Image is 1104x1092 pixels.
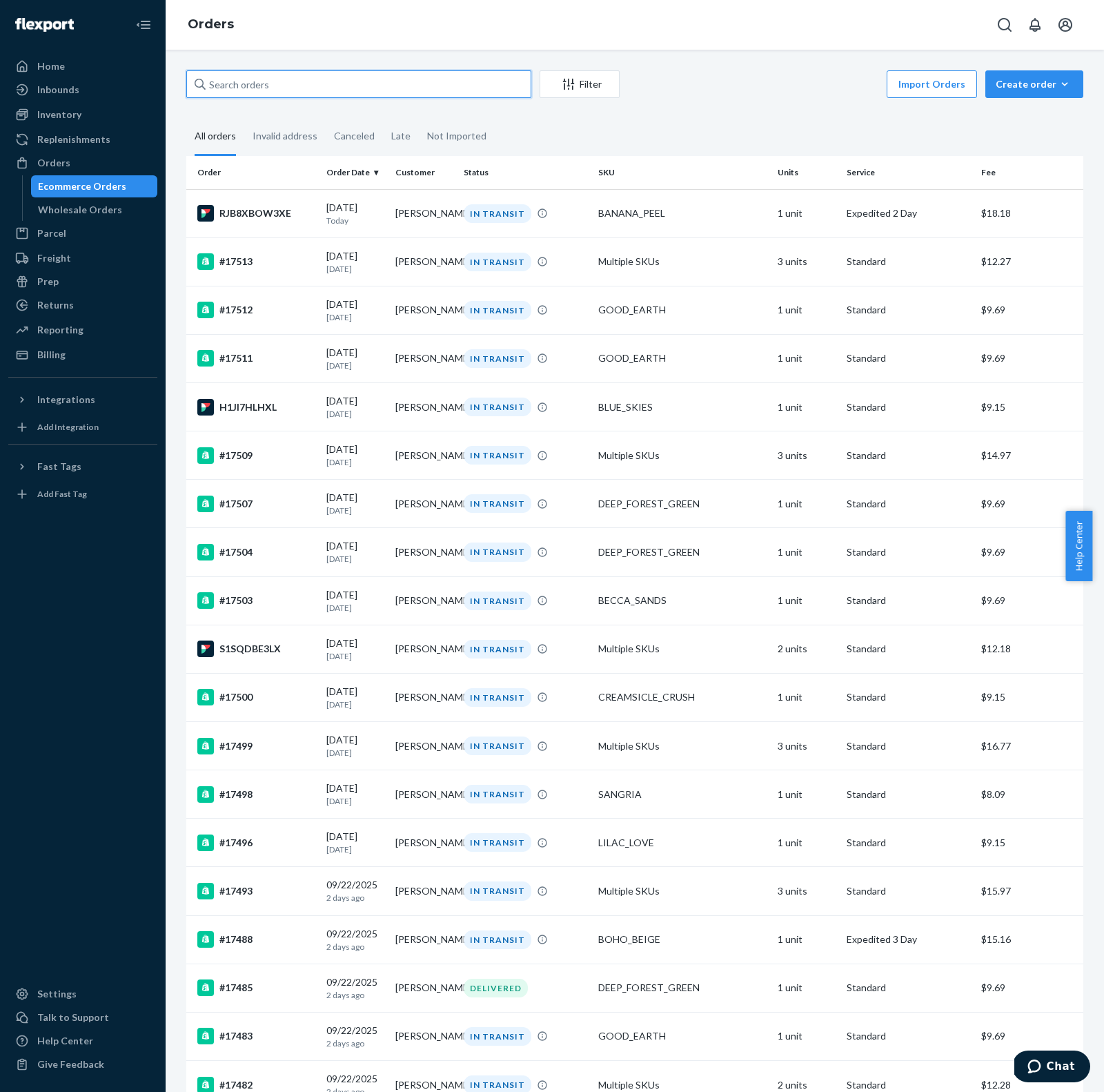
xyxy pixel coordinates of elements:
div: S1SQDBE3LX [197,641,315,657]
td: [PERSON_NAME] [390,722,459,770]
td: 2 units [772,625,841,673]
div: [DATE] [326,394,384,420]
a: Wholesale Orders [31,199,158,221]
a: Prep [8,271,157,293]
div: Settings [37,987,77,1001]
div: BLUE_SKIES [598,400,767,414]
div: Orders [37,156,70,170]
p: [DATE] [326,360,384,371]
td: $9.69 [976,528,1083,576]
td: [PERSON_NAME] [390,383,459,431]
td: $18.18 [976,189,1083,237]
iframe: Opens a widget where you can chat to one of our agents [1014,1051,1090,1085]
td: 1 unit [772,964,841,1012]
div: Parcel [37,226,66,240]
div: [DATE] [326,636,384,662]
td: $9.69 [976,964,1083,1012]
div: DEEP_FOREST_GREEN [598,545,767,559]
td: $9.69 [976,286,1083,334]
p: [DATE] [326,747,384,759]
td: 1 unit [772,189,841,237]
td: $8.09 [976,770,1083,819]
div: #17511 [197,350,315,367]
td: 1 unit [772,1012,841,1060]
th: Units [772,156,841,189]
td: $9.69 [976,480,1083,528]
div: GOOD_EARTH [598,1029,767,1043]
div: Give Feedback [37,1057,104,1071]
td: $9.15 [976,673,1083,721]
div: Talk to Support [37,1011,109,1024]
p: Standard [847,981,970,995]
td: [PERSON_NAME] [390,1012,459,1060]
div: Create order [996,77,1073,91]
button: Give Feedback [8,1053,157,1075]
a: Orders [8,152,157,174]
td: 1 unit [772,286,841,334]
td: [PERSON_NAME] [390,431,459,480]
p: [DATE] [326,263,384,275]
a: Parcel [8,222,157,244]
div: IN TRANSIT [464,349,531,368]
div: LILAC_LOVE [598,836,767,850]
p: Standard [847,594,970,607]
div: 09/22/2025 [326,878,384,904]
div: SANGRIA [598,788,767,801]
div: DELIVERED [464,979,528,997]
div: #17488 [197,931,315,948]
td: Multiple SKUs [593,625,772,673]
p: 2 days ago [326,989,384,1001]
td: $9.69 [976,1012,1083,1060]
td: $9.69 [976,576,1083,625]
td: 1 unit [772,576,841,625]
a: Help Center [8,1030,157,1052]
div: DEEP_FOREST_GREEN [598,497,767,511]
div: IN TRANSIT [464,833,531,852]
div: Returns [37,298,74,312]
td: [PERSON_NAME] [390,867,459,915]
div: [DATE] [326,346,384,371]
div: #17509 [197,447,315,464]
div: [DATE] [326,588,384,614]
td: [PERSON_NAME] [390,189,459,237]
td: [PERSON_NAME] [390,576,459,625]
ol: breadcrumbs [177,5,245,45]
div: [DATE] [326,201,384,226]
div: RJB8XBOW3XE [197,205,315,222]
div: Billing [37,348,66,362]
p: Expedited 2 Day [847,206,970,220]
img: Flexport logo [15,18,74,32]
div: Customer [395,166,453,178]
button: Filter [540,70,620,98]
div: #17493 [197,883,315,899]
div: Ecommerce Orders [38,179,126,193]
p: Standard [847,351,970,365]
a: Orders [188,17,234,32]
div: IN TRANSIT [464,543,531,561]
div: [DATE] [326,733,384,759]
div: Reporting [37,323,83,337]
div: GOOD_EARTH [598,303,767,317]
p: Standard [847,690,970,704]
div: IN TRANSIT [464,1027,531,1046]
td: Multiple SKUs [593,722,772,770]
th: Status [458,156,593,189]
div: Filter [540,77,619,91]
div: DEEP_FOREST_GREEN [598,981,767,995]
p: [DATE] [326,505,384,516]
th: Order Date [321,156,390,189]
td: [PERSON_NAME] [390,334,459,382]
td: $12.18 [976,625,1083,673]
div: IN TRANSIT [464,398,531,416]
td: 1 unit [772,915,841,964]
button: Open notifications [1021,11,1049,39]
td: 3 units [772,867,841,915]
td: Multiple SKUs [593,237,772,286]
p: Standard [847,449,970,462]
td: $9.15 [976,383,1083,431]
th: SKU [593,156,772,189]
div: Replenishments [37,133,110,146]
div: H1JI7HLHXL [197,399,315,416]
div: IN TRANSIT [464,640,531,659]
div: #17504 [197,544,315,560]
